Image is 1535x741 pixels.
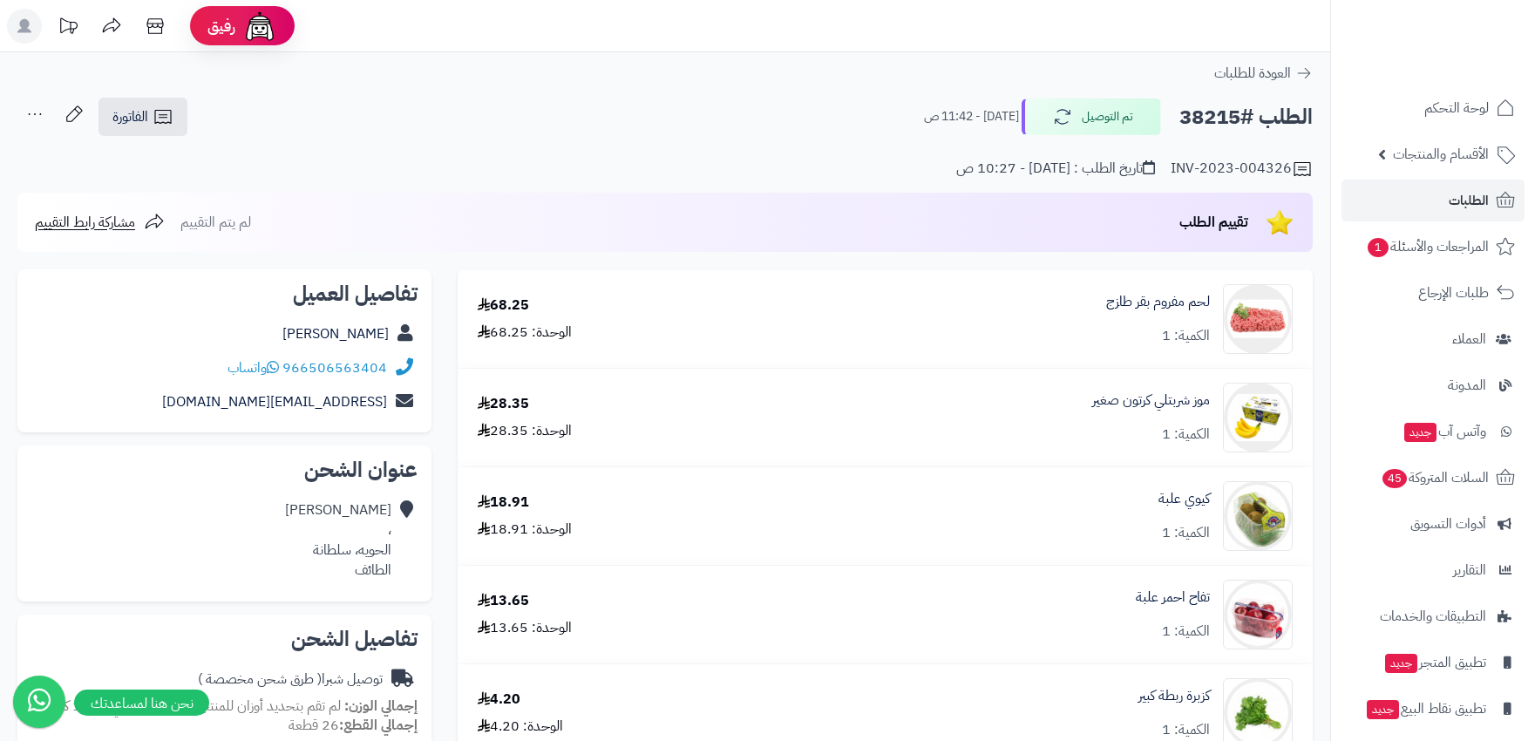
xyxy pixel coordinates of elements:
span: التطبيقات والخدمات [1380,604,1486,629]
a: تحديثات المنصة [46,9,90,48]
h2: الطلب #38215 [1179,99,1313,135]
a: الفاتورة [98,98,187,136]
a: العملاء [1341,318,1525,360]
div: الكمية: 1 [1162,720,1210,740]
small: [DATE] - 11:42 ص [924,108,1019,126]
a: [PERSON_NAME] [282,323,389,344]
a: أدوات التسويق [1341,503,1525,545]
span: تقييم الطلب [1179,212,1248,233]
a: وآتس آبجديد [1341,411,1525,452]
span: طلبات الإرجاع [1418,281,1489,305]
div: 4.20 [478,690,520,710]
span: المراجعات والأسئلة [1366,235,1489,259]
strong: إجمالي القطع: [339,715,418,736]
div: الكمية: 1 [1162,622,1210,642]
span: المدونة [1448,373,1486,398]
button: تم التوصيل [1022,99,1161,135]
a: السلات المتروكة45 [1341,457,1525,499]
a: التطبيقات والخدمات [1341,595,1525,637]
img: 1676720478-redappleinsidepack600x600_3bcaa1c6-d4b2-4756-9140-01a3e0d3e1a8_900x-90x90.jpg [1224,580,1292,649]
span: رفيق [207,16,235,37]
span: جديد [1385,654,1417,673]
img: ai-face.png [242,9,277,44]
div: 13.65 [478,591,529,611]
div: INV-2023-004326 [1171,159,1313,180]
span: جديد [1367,700,1399,719]
img: 1676720744-%D9%84%D9%82%D8%B7%D8%A9%20%D8%A7%D9%84%D8%B4%D8%A7%D8%B4%D8%A9%202023-02-18%20144333-... [1224,481,1292,551]
div: الكمية: 1 [1162,425,1210,445]
span: التقارير [1453,558,1486,582]
a: الطلبات [1341,180,1525,221]
div: 18.91 [478,493,529,513]
h2: تفاصيل الشحن [31,629,418,649]
div: الوحدة: 28.35 [478,421,572,441]
span: أدوات التسويق [1410,512,1486,536]
a: لحم مفروم بقر طازج [1106,292,1210,312]
div: 28.35 [478,394,529,414]
a: تفاح احمر علبة [1136,588,1210,608]
div: تاريخ الطلب : [DATE] - 10:27 ص [956,159,1155,179]
strong: إجمالي الوزن: [344,696,418,717]
span: السلات المتروكة [1381,466,1489,490]
a: لوحة التحكم [1341,87,1525,129]
a: كزبرة ربطة كبير [1138,686,1210,706]
span: لم تقم بتحديد أوزان للمنتجات ، وزن افتراضي للكل 1 كجم [46,696,341,717]
div: الكمية: 1 [1162,523,1210,543]
a: موز شربتلي كرتون صغير [1092,391,1210,411]
a: كيوي علبة [1158,489,1210,509]
span: 45 [1382,469,1407,488]
span: جديد [1404,423,1437,442]
span: تطبيق نقاط البيع [1365,697,1486,721]
span: الأقسام والمنتجات [1393,142,1489,167]
div: الكمية: 1 [1162,326,1210,346]
a: طلبات الإرجاع [1341,272,1525,314]
img: 1676875007-%D9%84%D9%82%D8%B7%D8%A9%20%D8%A7%D9%84%D8%B4%D8%A7%D8%B4%D8%A9%202023-02-20%20090417-... [1224,383,1292,452]
span: وآتس آب [1403,419,1486,444]
a: التقارير [1341,549,1525,591]
div: الوحدة: 4.20 [478,717,563,737]
div: الوحدة: 13.65 [478,618,572,638]
span: الفاتورة [112,106,148,127]
span: تطبيق المتجر [1383,650,1486,675]
a: العودة للطلبات [1214,63,1313,84]
h2: تفاصيل العميل [31,283,418,304]
a: مشاركة رابط التقييم [35,212,165,233]
div: [PERSON_NAME] ، الحويه، سلطانة الطائف [285,500,391,580]
a: واتساب [228,357,279,378]
div: توصيل شبرا [198,670,383,690]
span: مشاركة رابط التقييم [35,212,135,233]
a: المدونة [1341,364,1525,406]
span: الطلبات [1449,188,1489,213]
img: 1676454956-%D9%84%D9%82%D8%B7%D8%A9%20%D8%A7%D9%84%D8%B4%D8%A7%D8%B4%D8%A9%202023-02-15%20125355-... [1224,284,1292,354]
div: 68.25 [478,296,529,316]
span: لم يتم التقييم [180,212,251,233]
a: 966506563404 [282,357,387,378]
small: 26 قطعة [289,715,418,736]
a: [EMAIL_ADDRESS][DOMAIN_NAME] [162,391,387,412]
a: المراجعات والأسئلة1 [1341,226,1525,268]
span: 1 [1368,238,1389,257]
a: تطبيق نقاط البيعجديد [1341,688,1525,730]
span: العودة للطلبات [1214,63,1291,84]
span: العملاء [1452,327,1486,351]
span: ( طرق شحن مخصصة ) [198,669,322,690]
div: الوحدة: 68.25 [478,323,572,343]
span: لوحة التحكم [1424,96,1489,120]
a: تطبيق المتجرجديد [1341,642,1525,683]
div: الوحدة: 18.91 [478,520,572,540]
h2: عنوان الشحن [31,459,418,480]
